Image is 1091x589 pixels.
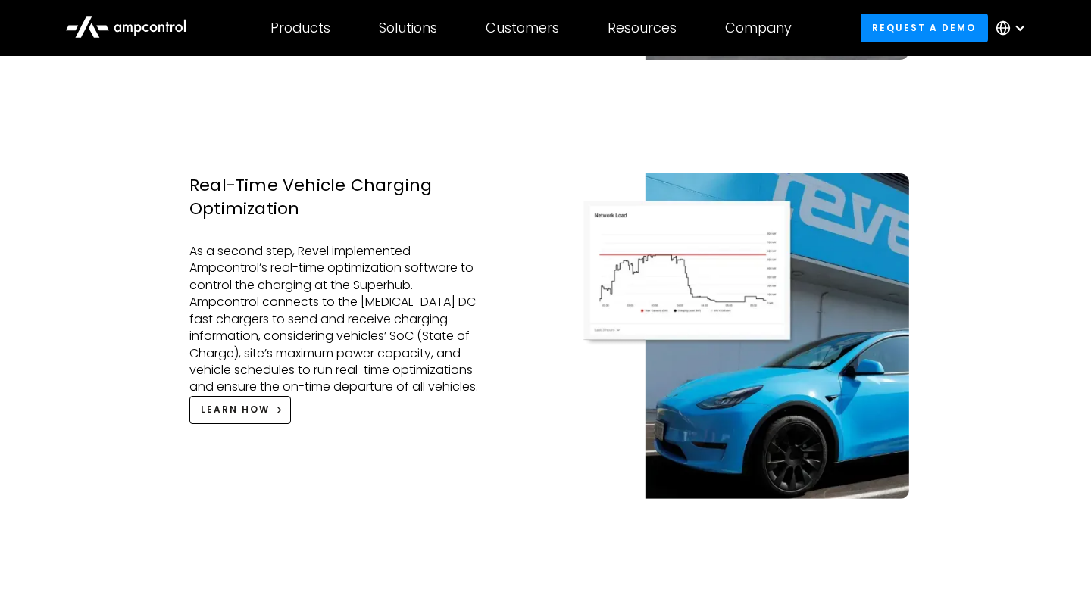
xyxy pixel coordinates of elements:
[608,20,677,36] div: Resources
[583,173,909,499] img: Real-Time Vehicle Charging Optimization
[189,174,485,243] div: Real-Time Vehicle Charging Optimization
[189,396,291,424] a: LEARN HOW
[379,20,437,36] div: Solutions
[201,403,270,416] div: LEARN HOW
[270,20,330,36] div: Products
[189,243,485,396] p: As a second step, Revel implemented Ampcontrol’s real-time optimization software to control the c...
[486,20,559,36] div: Customers
[725,20,792,36] div: Company
[861,14,988,42] a: Request a demo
